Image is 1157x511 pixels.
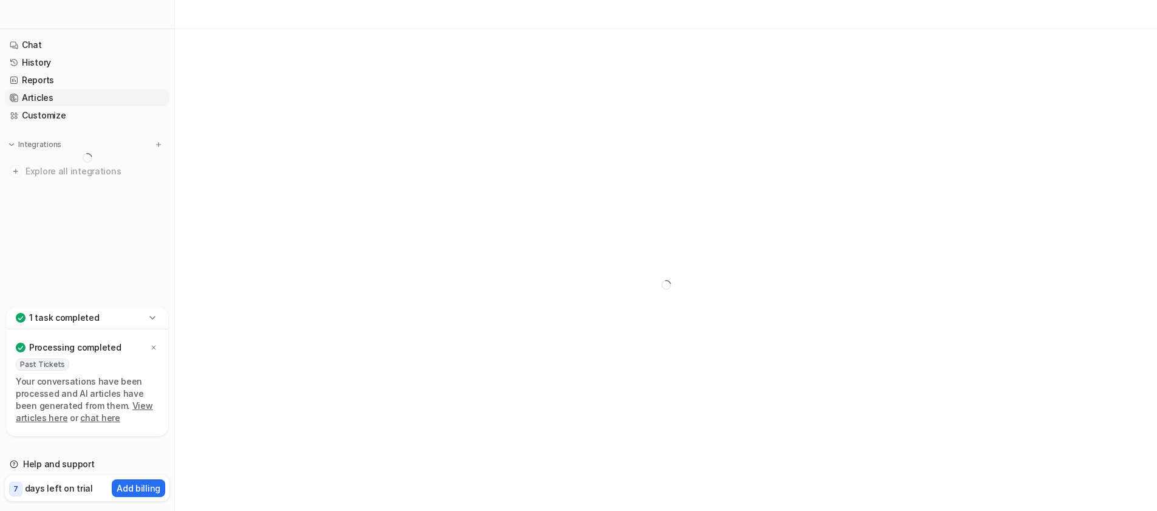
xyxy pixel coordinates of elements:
[5,36,169,53] a: Chat
[13,484,18,495] p: 7
[5,139,65,151] button: Integrations
[5,163,169,180] a: Explore all integrations
[29,341,121,354] p: Processing completed
[80,413,120,423] a: chat here
[5,107,169,124] a: Customize
[7,140,16,149] img: expand menu
[16,376,159,424] p: Your conversations have been processed and AI articles have been generated from them. or
[26,162,165,181] span: Explore all integrations
[25,482,93,495] p: days left on trial
[5,54,169,71] a: History
[117,482,160,495] p: Add billing
[112,479,165,497] button: Add billing
[5,72,169,89] a: Reports
[5,89,169,106] a: Articles
[154,140,163,149] img: menu_add.svg
[16,400,153,423] a: View articles here
[18,140,61,149] p: Integrations
[16,358,69,371] span: Past Tickets
[5,456,169,473] a: Help and support
[10,165,22,177] img: explore all integrations
[29,312,100,324] p: 1 task completed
